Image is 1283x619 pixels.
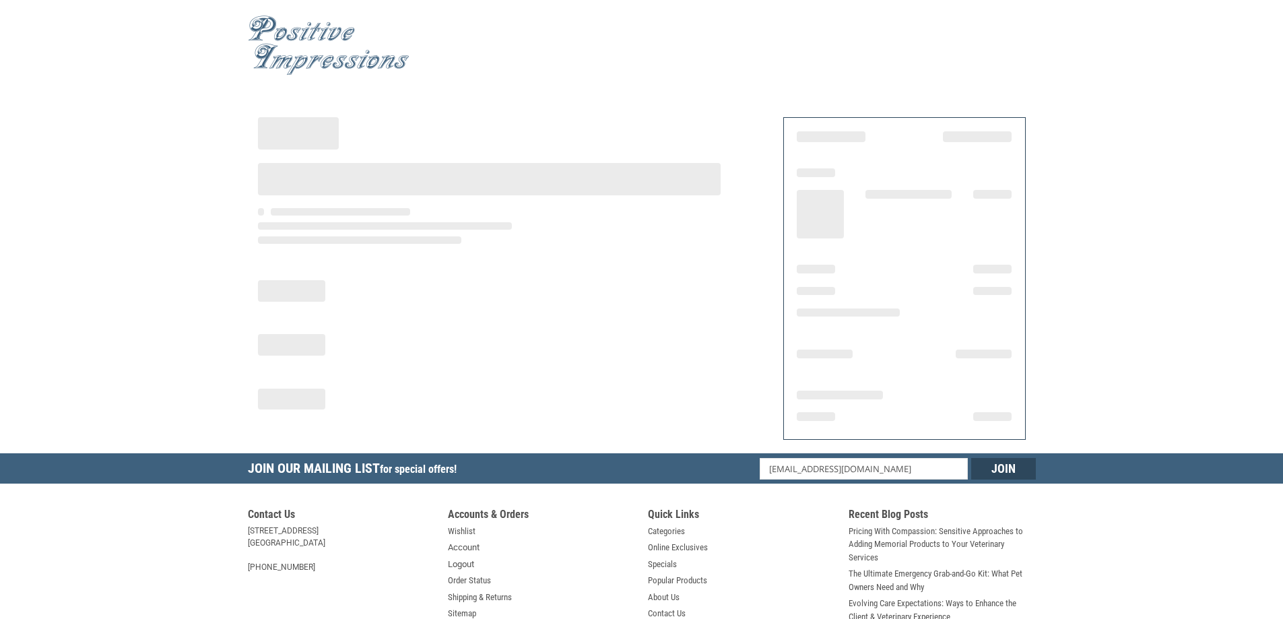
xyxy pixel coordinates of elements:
a: Popular Products [648,574,707,587]
h5: Recent Blog Posts [849,508,1036,525]
h5: Accounts & Orders [448,508,635,525]
a: The Ultimate Emergency Grab-and-Go Kit: What Pet Owners Need and Why [849,567,1036,593]
a: Online Exclusives [648,541,708,554]
a: Specials [648,558,677,571]
a: Order Status [448,574,491,587]
address: [STREET_ADDRESS] [GEOGRAPHIC_DATA] [PHONE_NUMBER] [248,525,435,573]
span: for special offers! [380,463,457,476]
input: Email [760,458,968,480]
a: About Us [648,591,680,604]
a: Shipping & Returns [448,591,512,604]
input: Join [971,458,1036,480]
img: Positive Impressions [248,15,409,75]
a: Wishlist [448,525,475,538]
h5: Join Our Mailing List [248,453,463,488]
a: Pricing With Compassion: Sensitive Approaches to Adding Memorial Products to Your Veterinary Serv... [849,525,1036,564]
h5: Contact Us [248,508,435,525]
h5: Quick Links [648,508,835,525]
a: Logout [448,558,474,571]
a: Categories [648,525,685,538]
a: Account [448,541,480,554]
